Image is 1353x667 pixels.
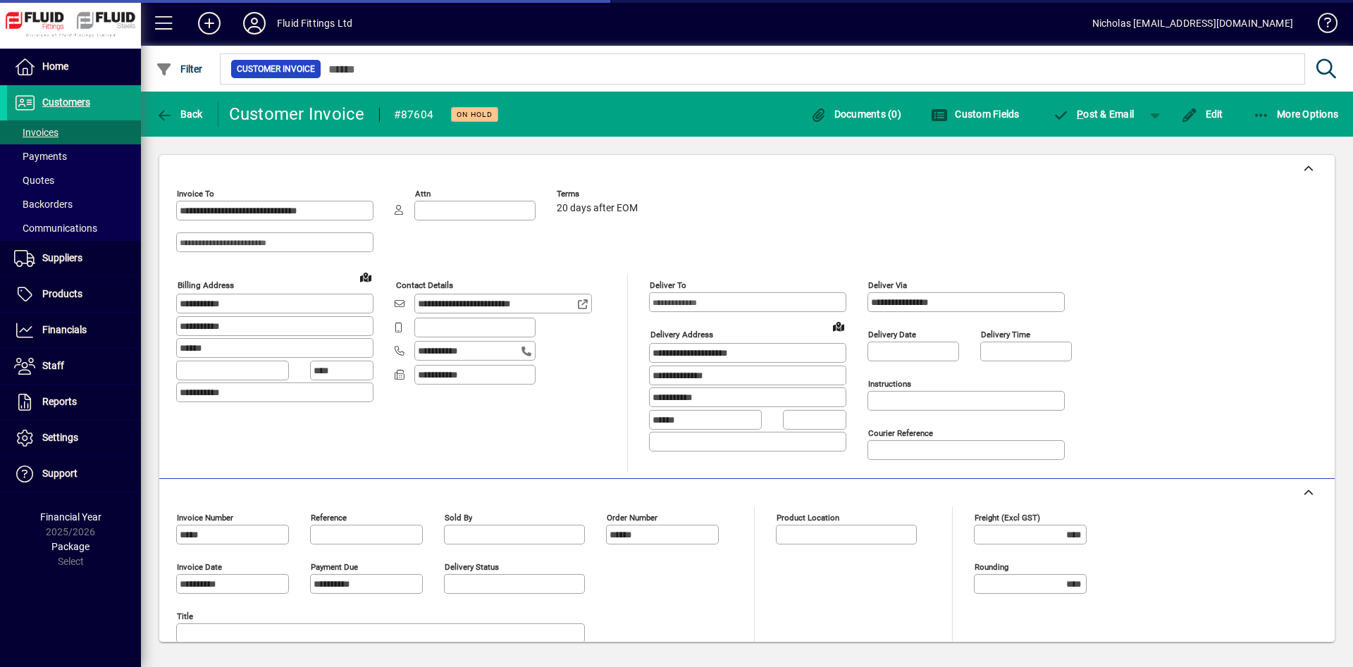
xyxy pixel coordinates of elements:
mat-label: Payment due [311,562,358,572]
mat-label: Sold by [445,513,472,523]
mat-label: Reference [311,513,347,523]
span: Payments [14,151,67,162]
button: Profile [232,11,277,36]
mat-label: Delivery status [445,562,499,572]
span: Back [156,108,203,120]
mat-label: Deliver via [868,280,907,290]
mat-label: Deliver To [650,280,686,290]
a: Support [7,456,141,492]
a: Home [7,49,141,85]
a: Products [7,277,141,312]
mat-label: Title [177,611,193,621]
span: Customers [42,96,90,108]
button: Edit [1178,101,1227,127]
mat-label: Invoice number [177,513,233,523]
mat-label: Invoice date [177,562,222,572]
mat-label: Invoice To [177,189,214,199]
button: Filter [152,56,206,82]
mat-label: Order number [607,513,657,523]
span: Financials [42,324,87,335]
a: View on map [827,315,850,337]
span: Suppliers [42,252,82,263]
button: Custom Fields [927,101,1023,127]
span: Quotes [14,175,54,186]
a: View on map [354,266,377,288]
mat-label: Instructions [868,379,911,389]
mat-label: Attn [415,189,431,199]
mat-label: Courier Reference [868,428,933,438]
div: Fluid Fittings Ltd [277,12,352,35]
a: Quotes [7,168,141,192]
span: Settings [42,432,78,443]
a: Invoices [7,120,141,144]
a: Backorders [7,192,141,216]
span: On hold [457,110,493,119]
button: Documents (0) [806,101,905,127]
span: P [1077,108,1083,120]
a: Financials [7,313,141,348]
button: Back [152,101,206,127]
span: Filter [156,63,203,75]
a: Knowledge Base [1307,3,1335,49]
button: More Options [1249,101,1342,127]
a: Reports [7,385,141,420]
span: Products [42,288,82,299]
button: Add [187,11,232,36]
span: More Options [1253,108,1339,120]
span: Support [42,468,78,479]
span: Invoices [14,127,58,138]
app-page-header-button: Back [141,101,218,127]
span: Terms [557,189,641,199]
mat-label: Freight (excl GST) [975,513,1040,523]
span: Backorders [14,199,73,210]
span: Communications [14,223,97,234]
span: ost & Email [1053,108,1135,120]
div: Customer Invoice [229,103,365,125]
span: Home [42,61,68,72]
mat-label: Delivery time [981,330,1030,339]
span: Financial Year [40,511,101,523]
span: Customer Invoice [237,62,315,76]
a: Settings [7,420,141,456]
span: Custom Fields [931,108,1020,120]
a: Staff [7,349,141,384]
span: Documents (0) [810,108,901,120]
span: Edit [1181,108,1223,120]
div: #87604 [394,104,434,126]
mat-label: Product location [777,513,839,523]
button: Post & Email [1046,101,1142,127]
mat-label: Rounding [975,562,1008,572]
div: Nicholas [EMAIL_ADDRESS][DOMAIN_NAME] [1092,12,1293,35]
span: 20 days after EOM [557,203,638,214]
a: Communications [7,216,141,240]
span: Reports [42,396,77,407]
mat-label: Delivery date [868,330,916,339]
a: Suppliers [7,241,141,276]
span: Staff [42,360,64,371]
span: Package [51,541,89,552]
a: Payments [7,144,141,168]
